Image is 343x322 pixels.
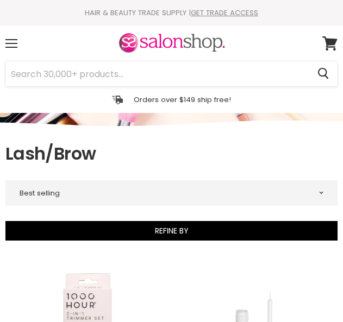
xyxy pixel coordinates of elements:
form: Product [5,61,338,87]
button: Search [309,61,338,86]
a: GET TRADE ACCESS [191,8,258,18]
p: Orders over $149 ship free! [134,95,231,104]
h1: Lash/Brow [5,142,338,165]
button: Refine By [5,221,338,241]
input: Search [5,61,309,86]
